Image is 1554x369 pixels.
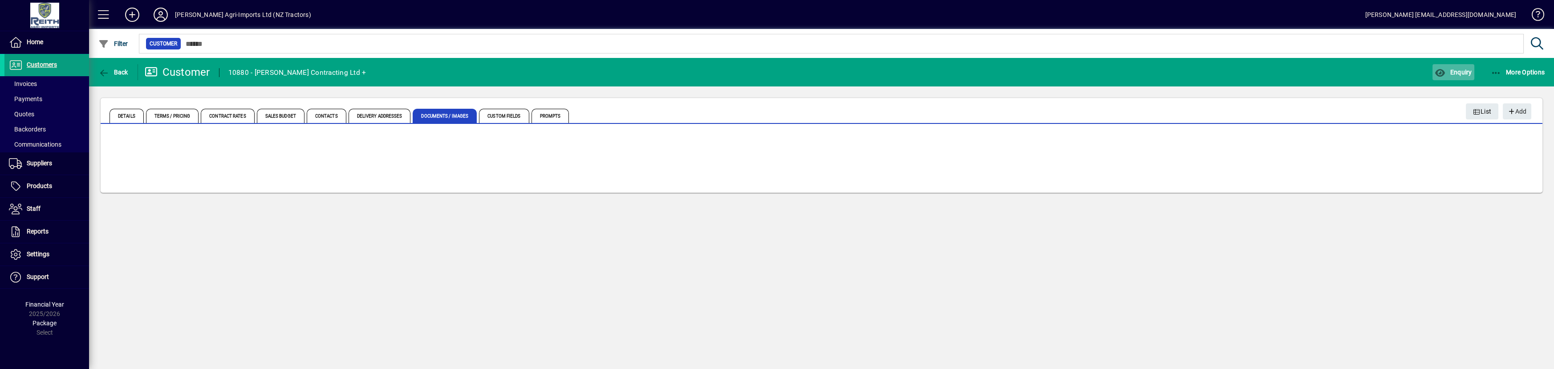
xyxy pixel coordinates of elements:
span: Enquiry [1435,69,1472,76]
a: Settings [4,243,89,266]
span: Delivery Addresses [349,109,411,123]
a: Knowledge Base [1525,2,1543,31]
span: Payments [9,95,42,102]
span: Customer [150,39,177,48]
span: More Options [1491,69,1545,76]
button: Profile [146,7,175,23]
span: Customers [27,61,57,68]
span: Staff [27,205,41,212]
a: Support [4,266,89,288]
span: Suppliers [27,160,52,167]
a: Staff [4,198,89,220]
span: Details [110,109,144,123]
a: Products [4,175,89,197]
a: Invoices [4,76,89,91]
button: Add [1503,103,1531,119]
span: Communications [9,141,61,148]
span: Backorders [9,126,46,133]
a: Communications [4,137,89,152]
div: [PERSON_NAME] [EMAIL_ADDRESS][DOMAIN_NAME] [1365,8,1516,22]
span: Sales Budget [257,109,304,123]
div: [PERSON_NAME] Agri-Imports Ltd (NZ Tractors) [175,8,311,22]
span: Filter [98,40,128,47]
span: Financial Year [25,301,64,308]
button: Enquiry [1432,64,1474,80]
app-page-header-button: Back [89,64,138,80]
span: Terms / Pricing [146,109,199,123]
span: Home [27,38,43,45]
span: Back [98,69,128,76]
button: List [1466,103,1499,119]
span: Add [1507,104,1526,119]
span: Prompts [532,109,569,123]
a: Suppliers [4,152,89,175]
span: Contacts [307,109,346,123]
button: Back [96,64,130,80]
span: Package [32,320,57,327]
a: Payments [4,91,89,107]
span: Custom Fields [479,109,529,123]
span: Contract Rates [201,109,254,123]
a: Home [4,31,89,53]
span: Settings [27,250,49,258]
span: List [1473,104,1492,119]
button: Add [118,7,146,23]
div: 10880 - [PERSON_NAME] Contracting Ltd + [228,66,366,80]
span: Invoices [9,80,37,87]
a: Reports [4,221,89,243]
div: Customer [145,65,210,79]
button: More Options [1489,64,1547,80]
span: Quotes [9,111,34,118]
span: Support [27,273,49,280]
span: Reports [27,228,49,235]
button: Filter [96,36,130,52]
span: Documents / Images [413,109,477,123]
a: Quotes [4,107,89,122]
span: Products [27,182,52,189]
a: Backorders [4,122,89,137]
